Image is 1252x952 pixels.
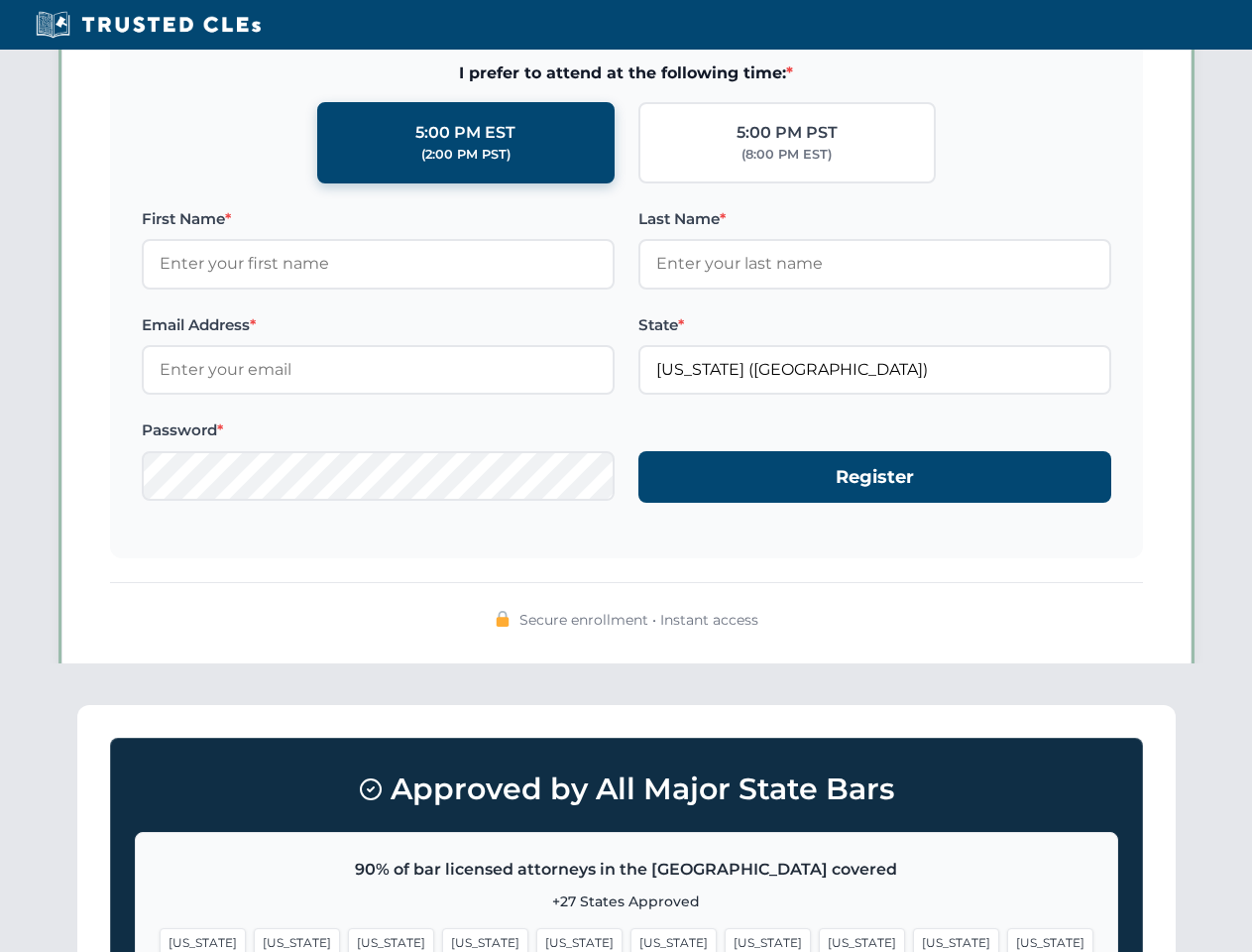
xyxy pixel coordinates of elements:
[638,239,1111,289] input: Enter your last name
[160,891,1093,912] p: +27 States Approved
[638,451,1111,504] button: Register
[142,239,615,289] input: Enter your first name
[638,345,1111,395] input: California (CA)
[142,207,615,231] label: First Name
[142,345,615,395] input: Enter your email
[142,313,615,337] label: Email Address
[415,120,515,146] div: 5:00 PM EST
[638,313,1111,337] label: State
[638,207,1111,231] label: Last Name
[160,857,1093,883] p: 90% of bar licensed attorneys in the [GEOGRAPHIC_DATA] covered
[519,609,758,631] span: Secure enrollment • Instant access
[421,145,511,165] div: (2:00 PM PST)
[142,60,1111,86] span: I prefer to attend at the following time:
[142,418,615,442] label: Password
[741,145,832,165] div: (8:00 PM EST)
[737,120,838,146] div: 5:00 PM PST
[495,611,511,627] img: 🔒
[135,763,1118,816] h3: Approved by All Major State Bars
[30,10,267,40] img: Trusted CLEs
